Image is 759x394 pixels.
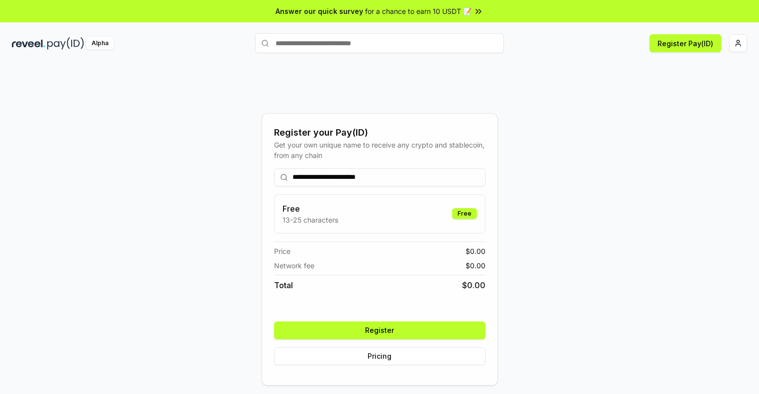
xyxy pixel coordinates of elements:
[274,279,293,291] span: Total
[47,37,84,50] img: pay_id
[274,246,290,256] span: Price
[274,140,485,160] div: Get your own unique name to receive any crypto and stablecoin, from any chain
[274,126,485,140] div: Register your Pay(ID)
[276,6,363,16] span: Answer our quick survey
[274,347,485,365] button: Pricing
[283,203,338,215] h3: Free
[283,215,338,225] p: 13-25 characters
[650,34,721,52] button: Register Pay(ID)
[365,6,472,16] span: for a chance to earn 10 USDT 📝
[462,279,485,291] span: $ 0.00
[466,260,485,271] span: $ 0.00
[452,208,477,219] div: Free
[274,260,314,271] span: Network fee
[86,37,114,50] div: Alpha
[274,321,485,339] button: Register
[12,37,45,50] img: reveel_dark
[466,246,485,256] span: $ 0.00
